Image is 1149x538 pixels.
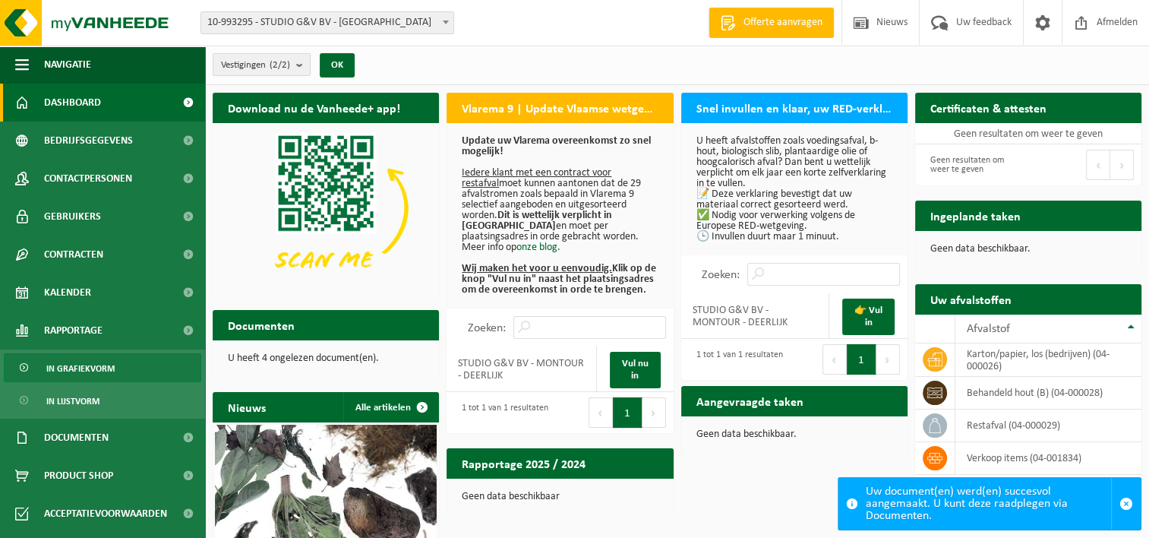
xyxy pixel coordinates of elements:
p: U heeft 4 ongelezen document(en). [228,353,424,364]
a: Bekijk rapportage [560,478,672,508]
count: (2/2) [270,60,290,70]
h2: Ingeplande taken [915,201,1036,230]
span: Vestigingen [221,54,290,77]
span: Product Shop [44,457,113,495]
b: Klik op de knop "Vul nu in" naast het plaatsingsadres om de overeenkomst in orde te brengen. [462,263,656,296]
span: Offerte aanvragen [740,15,826,30]
button: 1 [613,397,642,428]
span: Kalender [44,274,91,312]
button: OK [320,53,355,78]
td: restafval (04-000029) [955,410,1141,442]
div: Uw document(en) werd(en) succesvol aangemaakt. U kunt deze raadplegen via Documenten. [866,478,1111,530]
b: Dit is wettelijk verplicht in [GEOGRAPHIC_DATA] [462,210,612,232]
button: Next [642,397,666,428]
h2: Snel invullen en klaar, uw RED-verklaring voor 2025 [681,93,908,122]
img: Download de VHEPlus App [213,123,439,293]
p: moet kunnen aantonen dat de 29 afvalstromen zoals bepaald in Vlarema 9 selectief aangeboden en ui... [462,136,658,296]
button: Previous [589,397,613,428]
p: U heeft afvalstoffen zoals voedingsafval, b-hout, biologisch slib, plantaardige olie of hoogcalor... [696,136,892,242]
td: STUDIO G&V BV - MONTOUR - DEERLIJK [447,347,597,392]
p: Geen data beschikbaar [462,492,658,502]
div: Geen resultaten om weer te geven [923,148,1021,182]
button: Vestigingen(2/2) [213,53,311,76]
button: Next [876,344,900,375]
button: Next [1110,150,1134,180]
td: STUDIO G&V BV - MONTOUR - DEERLIJK [681,293,829,339]
span: Bedrijfsgegevens [44,122,133,160]
u: Iedere klant met een contract voor restafval [462,167,611,189]
span: Dashboard [44,84,101,122]
label: Zoeken: [702,269,740,281]
span: Contactpersonen [44,160,132,198]
h2: Vlarema 9 | Update Vlaamse wetgeving [447,93,673,122]
span: Documenten [44,419,109,457]
button: 1 [847,344,876,375]
span: Contracten [44,236,103,274]
span: Rapportage [44,312,103,350]
h2: Nieuws [213,392,281,422]
h2: Download nu de Vanheede+ app! [213,93,415,122]
p: Geen data beschikbaar. [696,429,892,440]
b: Update uw Vlarema overeenkomst zo snel mogelijk! [462,135,651,157]
h2: Uw afvalstoffen [915,284,1027,314]
h2: Rapportage 2025 / 2024 [447,448,601,478]
button: Previous [822,344,847,375]
span: Gebruikers [44,198,101,236]
label: Zoeken: [468,322,506,334]
span: In lijstvorm [46,387,99,416]
a: Vul nu in [610,352,661,388]
p: Geen data beschikbaar. [930,244,1126,255]
button: Previous [1086,150,1110,180]
span: Acceptatievoorwaarden [44,495,167,533]
td: Geen resultaten om weer te geven [915,123,1141,144]
td: karton/papier, los (bedrijven) (04-000026) [955,343,1141,377]
a: Offerte aanvragen [709,8,834,38]
span: Navigatie [44,46,91,84]
td: behandeld hout (B) (04-000028) [955,377,1141,410]
td: verkoop items (04-001834) [955,442,1141,475]
h2: Aangevraagde taken [681,386,819,416]
a: onze blog. [516,242,560,253]
div: 1 tot 1 van 1 resultaten [454,396,548,429]
a: In grafiekvorm [4,353,201,382]
span: 10-993295 - STUDIO G&V BV - KORTRIJK [201,12,453,33]
div: 1 tot 1 van 1 resultaten [689,343,783,376]
a: In lijstvorm [4,386,201,415]
span: Afvalstof [967,323,1010,335]
a: Alle artikelen [343,392,437,422]
u: Wij maken het voor u eenvoudig. [462,263,612,274]
span: 10-993295 - STUDIO G&V BV - KORTRIJK [200,11,454,34]
a: 👉 Vul in [842,299,895,335]
h2: Documenten [213,310,310,340]
h2: Certificaten & attesten [915,93,1062,122]
span: In grafiekvorm [46,354,115,383]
